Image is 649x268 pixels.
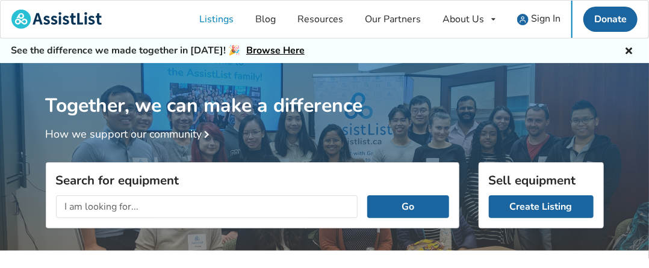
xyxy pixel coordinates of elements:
h1: Together, we can make a difference [46,63,604,118]
h3: Sell equipment [489,172,594,188]
img: assistlist-logo [11,10,102,29]
button: Go [367,195,449,218]
h3: Search for equipment [56,172,449,188]
input: I am looking for... [56,195,358,218]
h5: See the difference we made together in [DATE]! 🎉 [11,44,305,57]
a: Resources [287,1,354,38]
a: Our Partners [354,1,432,38]
a: How we support our community [46,127,214,141]
a: Donate [583,7,638,32]
a: Browse Here [246,44,305,57]
a: user icon Sign In [506,1,571,38]
div: About Us [442,14,484,24]
span: Sign In [531,12,560,25]
a: Blog [244,1,287,38]
a: Create Listing [489,195,594,218]
img: user icon [517,14,529,25]
a: Listings [188,1,244,38]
